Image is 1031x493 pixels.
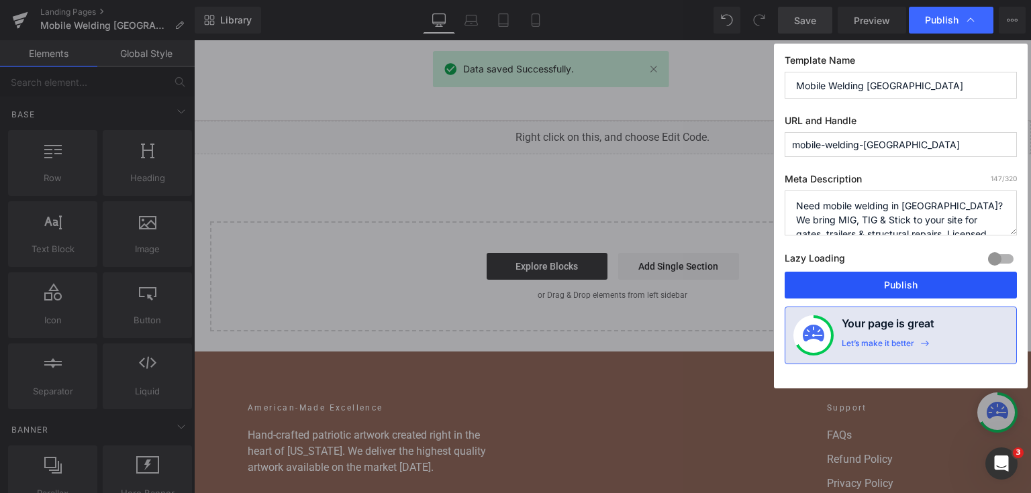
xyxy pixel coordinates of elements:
label: Lazy Loading [785,250,845,272]
a: Privacy Policy [633,435,783,451]
textarea: Need mobile welding in [GEOGRAPHIC_DATA]? We bring MIG, TIG & Stick to your site for gates, trail... [785,190,1017,235]
span: 3 [1013,447,1024,458]
a: Refund Policy [633,411,783,427]
span: /320 [991,174,1017,182]
label: Meta Description [785,173,1017,190]
p: or Drag & Drop elements from left sidebar [38,250,800,260]
div: Let’s make it better [842,338,914,355]
a: FAQs [633,387,783,403]
a: Explore Blocks [293,213,413,239]
img: onboarding-status.svg [803,325,824,346]
h2: American-Made Excellence [54,362,309,374]
p: Hand-crafted patriotic artwork created right in the heart of [US_STATE]. We deliver the highest q... [54,387,309,435]
iframe: Intercom live chat [985,447,1018,480]
h4: Your page is great [842,315,934,338]
label: Template Name [785,54,1017,72]
a: Add Single Section [424,213,545,239]
span: Publish [925,14,959,26]
span: 147 [991,174,1002,182]
h2: Support [633,362,783,374]
label: URL and Handle [785,115,1017,132]
button: Publish [785,272,1017,298]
